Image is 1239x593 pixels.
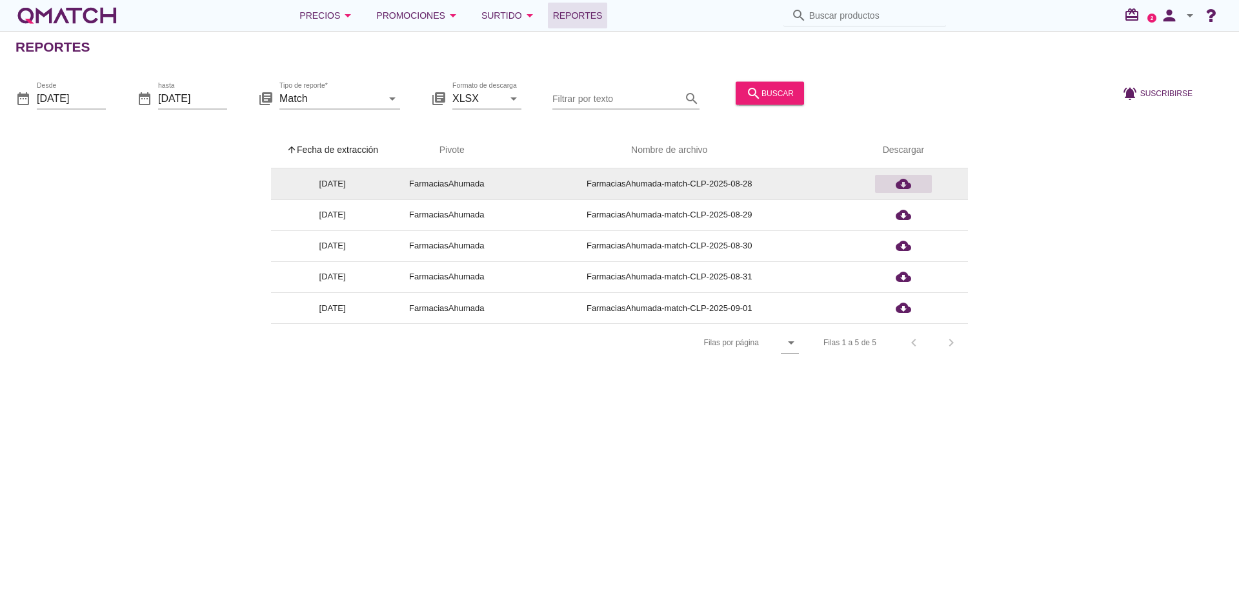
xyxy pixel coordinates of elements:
[1182,8,1198,23] i: arrow_drop_down
[896,300,911,316] i: cloud_download
[431,90,447,106] i: library_books
[445,8,461,23] i: arrow_drop_down
[137,90,152,106] i: date_range
[506,90,521,106] i: arrow_drop_down
[1156,6,1182,25] i: person
[271,132,394,168] th: Fecha de extracción: Sorted ascending. Activate to sort descending.
[791,8,807,23] i: search
[736,81,804,105] button: buscar
[37,88,106,108] input: Desde
[394,230,499,261] td: FarmaciasAhumada
[1124,7,1145,23] i: redeem
[575,324,799,361] div: Filas por página
[783,335,799,350] i: arrow_drop_down
[522,8,538,23] i: arrow_drop_down
[289,3,366,28] button: Precios
[340,8,356,23] i: arrow_drop_down
[394,261,499,292] td: FarmaciasAhumada
[1151,15,1154,21] text: 2
[1112,81,1203,105] button: Suscribirse
[287,145,297,155] i: arrow_upward
[376,8,461,23] div: Promociones
[499,168,839,199] td: FarmaciasAhumada-match-CLP-2025-08-28
[271,168,394,199] td: [DATE]
[394,199,499,230] td: FarmaciasAhumada
[271,292,394,323] td: [DATE]
[271,230,394,261] td: [DATE]
[896,238,911,254] i: cloud_download
[499,199,839,230] td: FarmaciasAhumada-match-CLP-2025-08-29
[15,37,90,57] h2: Reportes
[366,3,471,28] button: Promociones
[896,207,911,223] i: cloud_download
[1147,14,1156,23] a: 2
[394,132,499,168] th: Pivote: Not sorted. Activate to sort ascending.
[394,292,499,323] td: FarmaciasAhumada
[1140,87,1193,99] span: Suscribirse
[258,90,274,106] i: library_books
[271,199,394,230] td: [DATE]
[499,261,839,292] td: FarmaciasAhumada-match-CLP-2025-08-31
[548,3,608,28] a: Reportes
[452,88,503,108] input: Formato de descarga
[684,90,700,106] i: search
[746,85,761,101] i: search
[553,8,603,23] span: Reportes
[271,261,394,292] td: [DATE]
[499,292,839,323] td: FarmaciasAhumada-match-CLP-2025-09-01
[471,3,548,28] button: Surtido
[839,132,968,168] th: Descargar: Not sorted.
[299,8,356,23] div: Precios
[552,88,681,108] input: Filtrar por texto
[15,90,31,106] i: date_range
[385,90,400,106] i: arrow_drop_down
[15,3,119,28] a: white-qmatch-logo
[279,88,382,108] input: Tipo de reporte*
[1122,85,1140,101] i: notifications_active
[158,88,227,108] input: hasta
[823,337,876,348] div: Filas 1 a 5 de 5
[896,269,911,285] i: cloud_download
[481,8,538,23] div: Surtido
[499,230,839,261] td: FarmaciasAhumada-match-CLP-2025-08-30
[809,5,938,26] input: Buscar productos
[499,132,839,168] th: Nombre de archivo: Not sorted.
[746,85,794,101] div: buscar
[394,168,499,199] td: FarmaciasAhumada
[896,176,911,192] i: cloud_download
